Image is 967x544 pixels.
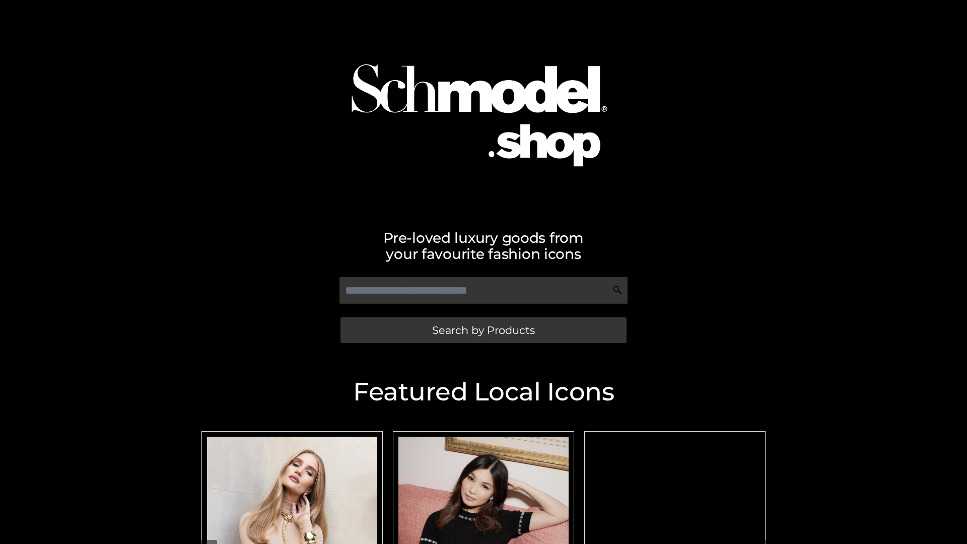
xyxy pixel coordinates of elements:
[196,379,771,404] h2: Featured Local Icons​
[432,325,535,335] span: Search by Products
[340,317,627,343] a: Search by Products
[196,230,771,262] h2: Pre-loved luxury goods from your favourite fashion icons
[612,285,623,295] img: Search Icon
